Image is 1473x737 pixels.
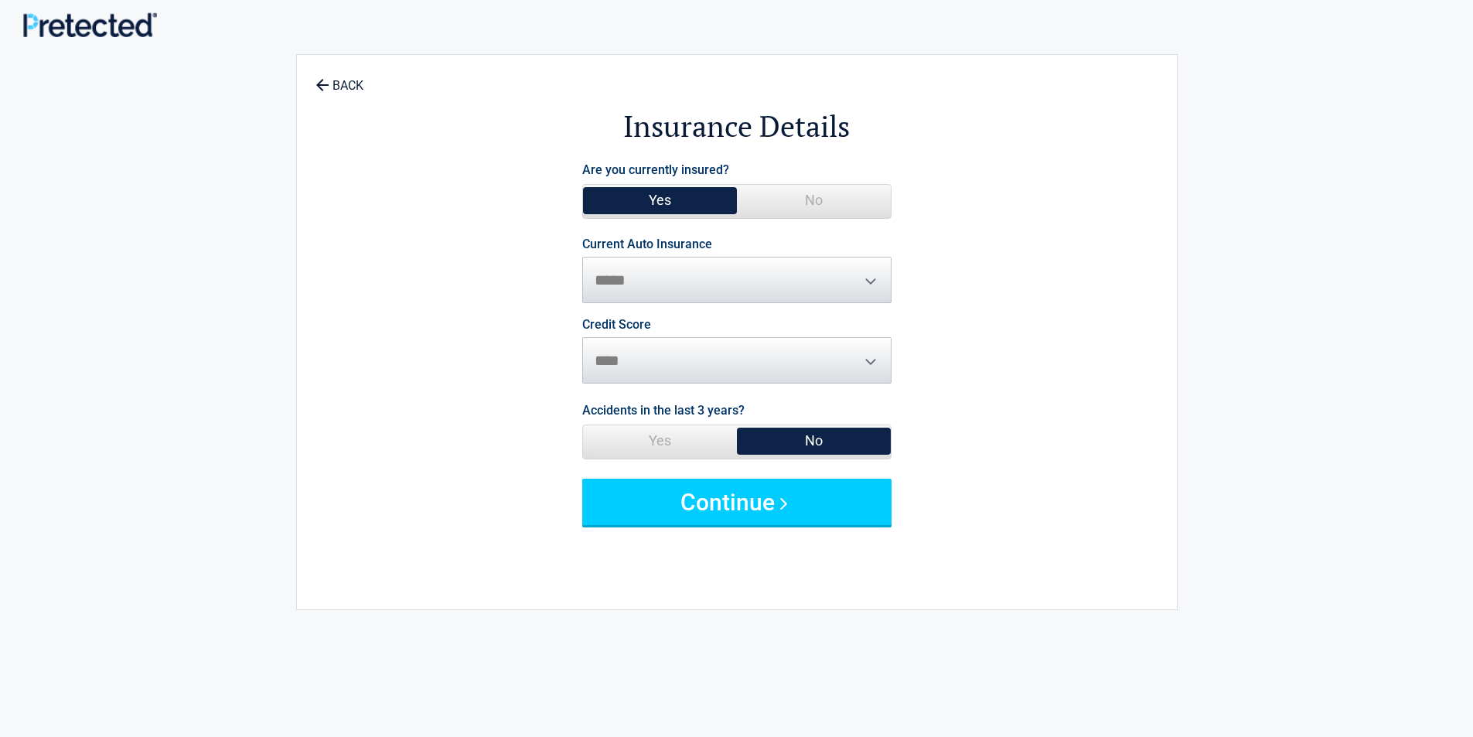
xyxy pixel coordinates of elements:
label: Current Auto Insurance [582,238,712,251]
label: Credit Score [582,319,651,331]
h2: Insurance Details [382,107,1092,146]
img: Main Logo [23,12,157,36]
button: Continue [582,479,892,525]
span: No [737,425,891,456]
label: Accidents in the last 3 years? [582,400,745,421]
span: No [737,185,891,216]
a: BACK [312,65,367,92]
span: Yes [583,425,737,456]
span: Yes [583,185,737,216]
label: Are you currently insured? [582,159,729,180]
